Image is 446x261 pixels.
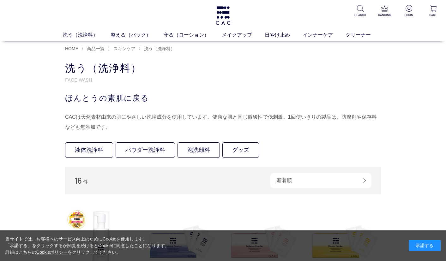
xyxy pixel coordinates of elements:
[86,46,105,51] a: 商品一覧
[108,46,137,52] li: 〉
[178,142,220,158] a: 泡洗顔料
[353,5,368,17] a: SEARCH
[36,250,68,255] a: Cookieポリシー
[377,13,392,17] p: RANKING
[113,46,136,51] span: スキンケア
[353,13,368,17] p: SEARCH
[222,31,265,39] a: メイクアップ
[116,142,175,158] a: パウダー洗浄料
[425,5,441,17] a: CART
[265,31,303,39] a: 日やけ止め
[87,46,105,51] span: 商品一覧
[164,31,222,39] a: 守る（ローション）
[65,112,381,132] div: CACは天然素材由来の肌にやさしい洗浄成分を使用しています。健康な肌と同じ微酸性で低刺激。1回使いきりの製品は、防腐剤や保存料なども無添加です。
[303,31,346,39] a: インナーケア
[111,31,164,39] a: 整える（パック）
[65,46,78,51] a: HOME
[270,173,371,188] div: 新着順
[65,92,381,104] div: ほんとうの素肌に戻る
[83,179,88,185] span: 件
[63,31,111,39] a: 洗う（洗浄料）
[377,5,392,17] a: RANKING
[5,236,170,256] div: 当サイトでは、お客様へのサービス向上のためにCookieを使用します。 「承諾する」をクリックするか閲覧を続けるとCookieに同意したことになります。 詳細はこちらの をクリックしてください。
[401,5,417,17] a: LOGIN
[144,46,175,51] span: 洗う（洗浄料）
[81,46,106,52] li: 〉
[401,13,417,17] p: LOGIN
[143,46,175,51] a: 洗う（洗浄料）
[222,142,259,158] a: グッズ
[138,46,177,52] li: 〉
[346,31,383,39] a: クリーナー
[65,76,381,83] p: FACE WASH
[65,62,381,75] h1: 洗う（洗浄料）
[425,13,441,17] p: CART
[215,6,231,25] img: logo
[75,175,82,185] span: 16
[65,142,113,158] a: 液体洗浄料
[409,240,441,251] div: 承諾する
[112,46,136,51] a: スキンケア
